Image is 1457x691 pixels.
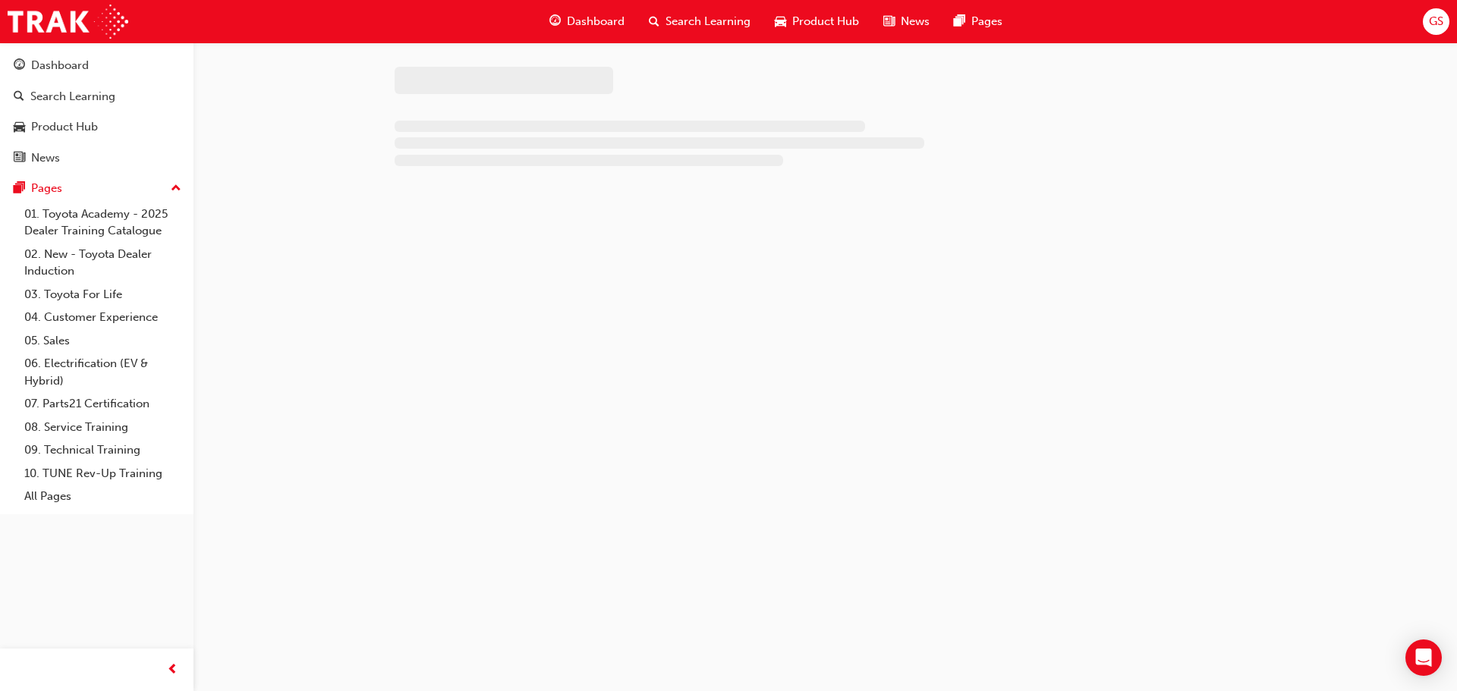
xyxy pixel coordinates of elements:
[954,12,965,31] span: pages-icon
[6,49,187,174] button: DashboardSearch LearningProduct HubNews
[637,6,763,37] a: search-iconSearch Learning
[18,392,187,416] a: 07. Parts21 Certification
[30,88,115,105] div: Search Learning
[6,52,187,80] a: Dashboard
[901,13,930,30] span: News
[6,144,187,172] a: News
[31,180,62,197] div: Pages
[14,121,25,134] span: car-icon
[6,174,187,203] button: Pages
[537,6,637,37] a: guage-iconDashboard
[18,462,187,485] a: 10. TUNE Rev-Up Training
[1423,8,1449,35] button: GS
[14,152,25,165] span: news-icon
[31,57,89,74] div: Dashboard
[1405,639,1442,676] div: Open Intercom Messenger
[18,416,187,439] a: 08. Service Training
[18,352,187,392] a: 06. Electrification (EV & Hybrid)
[167,661,178,680] span: prev-icon
[666,13,751,30] span: Search Learning
[18,203,187,243] a: 01. Toyota Academy - 2025 Dealer Training Catalogue
[775,12,786,31] span: car-icon
[18,283,187,306] a: 03. Toyota For Life
[549,12,561,31] span: guage-icon
[171,179,181,199] span: up-icon
[6,83,187,111] a: Search Learning
[14,90,24,104] span: search-icon
[6,113,187,141] a: Product Hub
[14,182,25,196] span: pages-icon
[763,6,871,37] a: car-iconProduct Hub
[883,12,895,31] span: news-icon
[792,13,859,30] span: Product Hub
[14,59,25,73] span: guage-icon
[18,329,187,353] a: 05. Sales
[18,243,187,283] a: 02. New - Toyota Dealer Induction
[18,306,187,329] a: 04. Customer Experience
[31,118,98,136] div: Product Hub
[567,13,625,30] span: Dashboard
[871,6,942,37] a: news-iconNews
[31,149,60,167] div: News
[18,485,187,508] a: All Pages
[942,6,1015,37] a: pages-iconPages
[18,438,187,462] a: 09. Technical Training
[1429,13,1443,30] span: GS
[971,13,1002,30] span: Pages
[8,5,128,39] img: Trak
[649,12,659,31] span: search-icon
